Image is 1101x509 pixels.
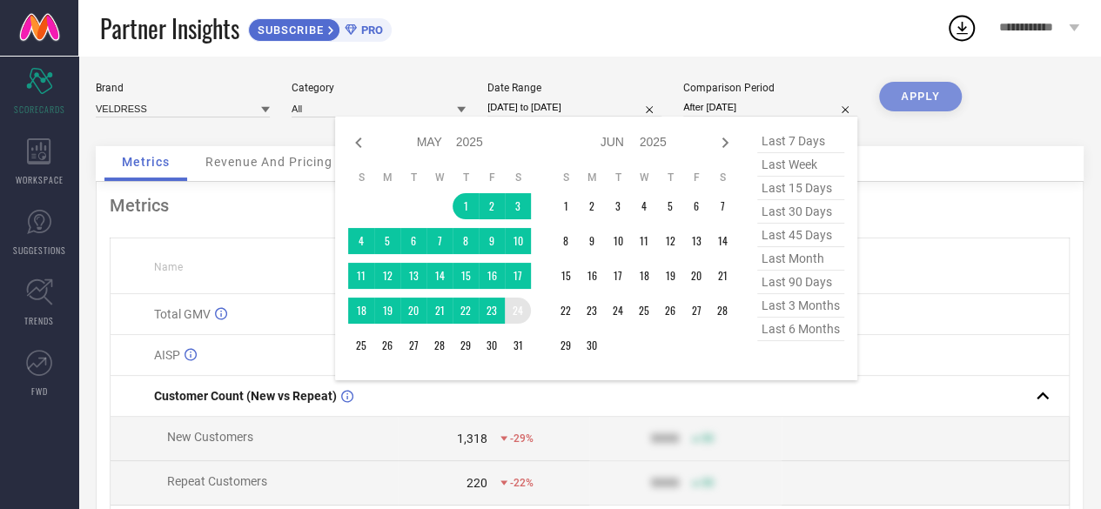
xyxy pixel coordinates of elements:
td: Sun May 04 2025 [348,228,374,254]
span: Metrics [122,155,170,169]
td: Mon Jun 23 2025 [579,298,605,324]
td: Mon Jun 16 2025 [579,263,605,289]
td: Thu May 08 2025 [453,228,479,254]
td: Tue May 06 2025 [400,228,426,254]
td: Thu May 15 2025 [453,263,479,289]
div: 9999 [651,476,679,490]
span: SUBSCRIBE [249,23,328,37]
td: Sat May 03 2025 [505,193,531,219]
td: Fri May 02 2025 [479,193,505,219]
span: -22% [510,477,534,489]
span: last week [757,153,844,177]
td: Sat May 10 2025 [505,228,531,254]
td: Sun Jun 22 2025 [553,298,579,324]
div: 9999 [651,432,679,445]
th: Sunday [348,171,374,184]
td: Mon May 19 2025 [374,298,400,324]
td: Thu Jun 05 2025 [657,193,683,219]
th: Sunday [553,171,579,184]
div: Date Range [487,82,661,94]
span: last month [757,247,844,271]
span: SUGGESTIONS [13,244,66,257]
span: New Customers [167,430,253,444]
th: Wednesday [631,171,657,184]
td: Mon Jun 30 2025 [579,332,605,358]
span: FWD [31,385,48,398]
span: last 3 months [757,294,844,318]
td: Wed May 21 2025 [426,298,453,324]
span: Total GMV [154,307,211,321]
td: Sun Jun 08 2025 [553,228,579,254]
div: 220 [467,476,487,490]
th: Monday [374,171,400,184]
td: Wed May 28 2025 [426,332,453,358]
td: Sat Jun 28 2025 [709,298,735,324]
div: Brand [96,82,270,94]
span: AISP [154,348,180,362]
td: Fri Jun 06 2025 [683,193,709,219]
span: Customer Count (New vs Repeat) [154,389,337,403]
div: Open download list [946,12,977,44]
span: Repeat Customers [167,474,267,488]
td: Tue May 20 2025 [400,298,426,324]
span: last 30 days [757,200,844,224]
td: Mon Jun 09 2025 [579,228,605,254]
td: Wed Jun 18 2025 [631,263,657,289]
td: Sat Jun 21 2025 [709,263,735,289]
span: last 6 months [757,318,844,341]
td: Fri May 09 2025 [479,228,505,254]
th: Saturday [709,171,735,184]
td: Mon May 12 2025 [374,263,400,289]
td: Wed Jun 11 2025 [631,228,657,254]
th: Monday [579,171,605,184]
td: Wed Jun 04 2025 [631,193,657,219]
td: Tue Jun 10 2025 [605,228,631,254]
td: Sun May 25 2025 [348,332,374,358]
span: last 90 days [757,271,844,294]
td: Fri May 23 2025 [479,298,505,324]
td: Mon Jun 02 2025 [579,193,605,219]
td: Thu May 22 2025 [453,298,479,324]
td: Fri Jun 20 2025 [683,263,709,289]
span: SCORECARDS [14,103,65,116]
th: Friday [683,171,709,184]
a: SUBSCRIBEPRO [248,14,392,42]
td: Thu Jun 12 2025 [657,228,683,254]
td: Thu Jun 19 2025 [657,263,683,289]
td: Tue May 27 2025 [400,332,426,358]
td: Sat May 31 2025 [505,332,531,358]
div: Metrics [110,195,1070,216]
span: TRENDS [24,314,54,327]
span: 50 [702,477,714,489]
div: Previous month [348,132,369,153]
span: Name [154,261,183,273]
td: Sat May 17 2025 [505,263,531,289]
span: Revenue And Pricing [205,155,332,169]
td: Sat Jun 14 2025 [709,228,735,254]
th: Friday [479,171,505,184]
td: Sun Jun 01 2025 [553,193,579,219]
td: Sat Jun 07 2025 [709,193,735,219]
span: PRO [357,23,383,37]
span: last 15 days [757,177,844,200]
td: Tue Jun 03 2025 [605,193,631,219]
span: Partner Insights [100,10,239,46]
div: Comparison Period [683,82,857,94]
th: Tuesday [400,171,426,184]
td: Thu May 01 2025 [453,193,479,219]
th: Saturday [505,171,531,184]
td: Fri Jun 13 2025 [683,228,709,254]
td: Mon May 05 2025 [374,228,400,254]
td: Thu Jun 26 2025 [657,298,683,324]
td: Sun May 11 2025 [348,263,374,289]
td: Wed May 07 2025 [426,228,453,254]
div: Category [292,82,466,94]
td: Sun May 18 2025 [348,298,374,324]
th: Thursday [453,171,479,184]
td: Fri Jun 27 2025 [683,298,709,324]
th: Tuesday [605,171,631,184]
td: Sat May 24 2025 [505,298,531,324]
span: last 7 days [757,130,844,153]
div: Next month [715,132,735,153]
span: WORKSPACE [16,173,64,186]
